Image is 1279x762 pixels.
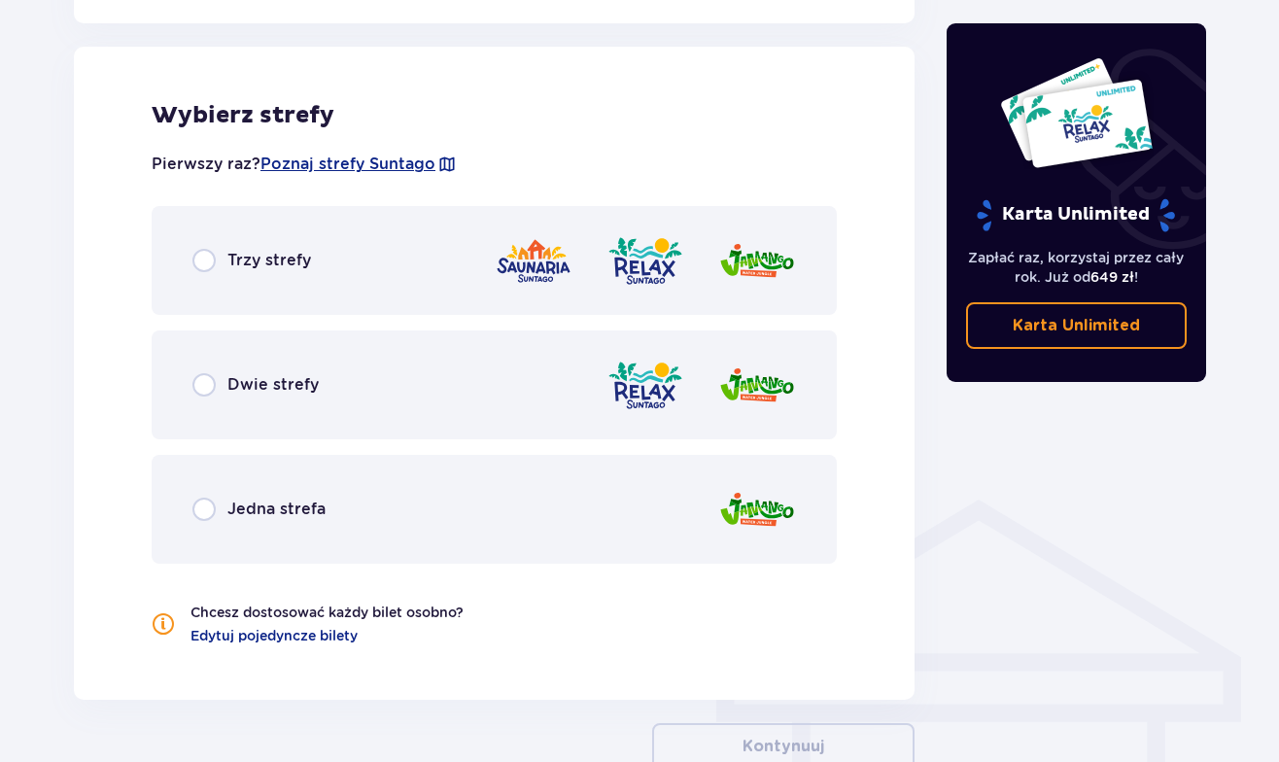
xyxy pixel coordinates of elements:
[1090,269,1134,285] span: 649 zł
[718,482,796,537] img: Jamango
[190,626,358,645] a: Edytuj pojedyncze bilety
[260,154,435,175] a: Poznaj strefy Suntago
[966,302,1188,349] a: Karta Unlimited
[718,358,796,413] img: Jamango
[227,250,311,271] span: Trzy strefy
[606,233,684,289] img: Relax
[227,499,326,520] span: Jedna strefa
[999,56,1154,169] img: Dwie karty całoroczne do Suntago z napisem 'UNLIMITED RELAX', na białym tle z tropikalnymi liśćmi...
[606,358,684,413] img: Relax
[966,248,1188,287] p: Zapłać raz, korzystaj przez cały rok. Już od !
[718,233,796,289] img: Jamango
[495,233,572,289] img: Saunaria
[975,198,1177,232] p: Karta Unlimited
[152,154,457,175] p: Pierwszy raz?
[227,374,319,396] span: Dwie strefy
[1013,315,1140,336] p: Karta Unlimited
[152,101,837,130] h2: Wybierz strefy
[743,736,824,757] p: Kontynuuj
[190,603,464,622] p: Chcesz dostosować każdy bilet osobno?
